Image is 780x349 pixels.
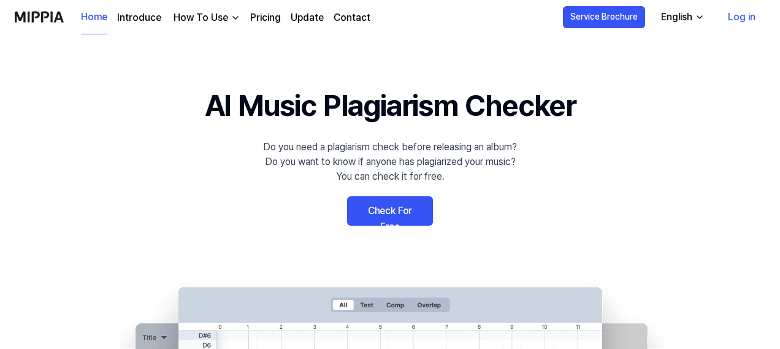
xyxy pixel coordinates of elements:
[263,140,517,184] div: Do you need a plagiarism check before releasing an album? Do you want to know if anyone has plagi...
[291,10,324,25] a: Update
[651,5,712,29] button: English
[117,10,161,25] a: Introduce
[347,196,433,226] a: Check For Free
[171,10,231,25] div: How To Use
[250,10,281,25] a: Pricing
[231,13,240,23] img: down
[171,10,240,25] button: How To Use
[659,10,695,25] div: English
[563,6,645,28] button: Service Brochure
[334,10,370,25] a: Contact
[205,83,576,128] h1: AI Music Plagiarism Checker
[81,1,107,34] a: Home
